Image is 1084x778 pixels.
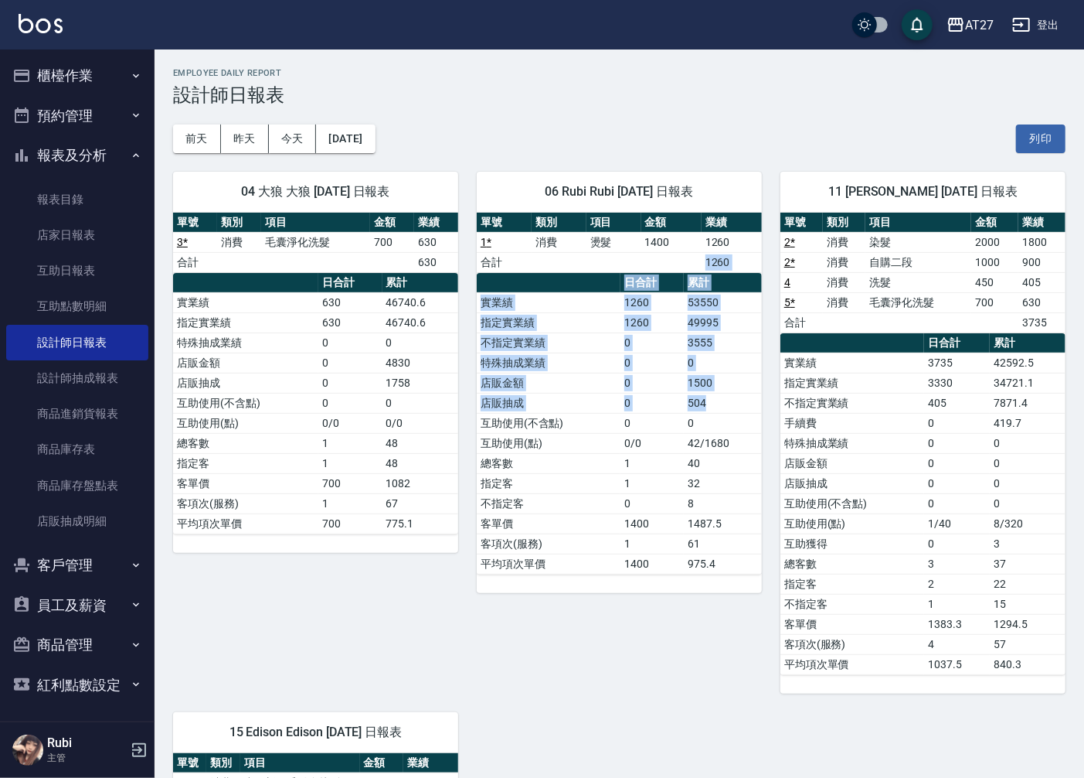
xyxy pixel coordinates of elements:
[684,333,762,353] td: 3555
[6,468,148,503] a: 商品庫存盤點表
[318,493,382,514] td: 1
[382,353,458,373] td: 4830
[971,232,1018,252] td: 2000
[684,453,762,473] td: 40
[173,292,318,312] td: 實業績
[990,493,1065,514] td: 0
[990,453,1065,473] td: 0
[780,514,924,534] td: 互助使用(點)
[403,753,458,773] th: 業績
[620,292,684,312] td: 1260
[823,272,865,292] td: 消費
[318,312,382,333] td: 630
[924,473,990,493] td: 0
[620,413,684,433] td: 0
[620,353,684,373] td: 0
[924,654,990,674] td: 1037.5
[924,594,990,614] td: 1
[684,433,762,453] td: 42/1680
[924,534,990,554] td: 0
[865,252,971,272] td: 自購二段
[990,574,1065,594] td: 22
[382,393,458,413] td: 0
[780,353,924,373] td: 實業績
[780,473,924,493] td: 店販抽成
[318,514,382,534] td: 700
[780,574,924,594] td: 指定客
[684,273,762,293] th: 累計
[173,433,318,453] td: 總客數
[971,272,1018,292] td: 450
[318,373,382,393] td: 0
[532,232,586,252] td: 消費
[684,554,762,574] td: 975.4
[971,292,1018,312] td: 700
[990,514,1065,534] td: 8/320
[780,393,924,413] td: 不指定實業績
[1018,272,1065,292] td: 405
[6,253,148,288] a: 互助日報表
[990,554,1065,574] td: 37
[702,252,762,272] td: 1260
[6,396,148,432] a: 商品進銷貨報表
[12,735,43,766] img: Person
[684,312,762,333] td: 49995
[620,493,684,514] td: 0
[382,312,458,333] td: 46740.6
[971,252,1018,272] td: 1000
[173,413,318,433] td: 互助使用(點)
[173,473,318,493] td: 客單價
[865,213,971,233] th: 項目
[780,594,924,614] td: 不指定客
[6,360,148,396] a: 設計師抽成報表
[1018,232,1065,252] td: 1800
[173,312,318,333] td: 指定實業績
[47,751,126,765] p: 主管
[261,232,370,252] td: 毛囊淨化洗髮
[865,272,971,292] td: 洗髮
[620,554,684,574] td: 1400
[370,213,414,233] th: 金額
[924,373,990,393] td: 3330
[382,473,458,493] td: 1082
[360,753,404,773] th: 金額
[477,292,620,312] td: 實業績
[477,273,762,575] table: a dense table
[217,232,261,252] td: 消費
[586,213,641,233] th: 項目
[620,514,684,534] td: 1400
[6,503,148,539] a: 店販抽成明細
[684,534,762,554] td: 61
[6,182,148,217] a: 報表目錄
[382,373,458,393] td: 1758
[192,725,440,740] span: 15 Edison Edison [DATE] 日報表
[990,534,1065,554] td: 3
[477,312,620,333] td: 指定實業績
[173,493,318,514] td: 客項次(服務)
[382,413,458,433] td: 0/0
[924,493,990,514] td: 0
[173,753,206,773] th: 單號
[865,292,971,312] td: 毛囊淨化洗髮
[990,594,1065,614] td: 15
[477,453,620,473] td: 總客數
[532,213,586,233] th: 類別
[1018,213,1065,233] th: 業績
[990,433,1065,453] td: 0
[620,333,684,353] td: 0
[173,84,1065,106] h3: 設計師日報表
[318,433,382,453] td: 1
[780,493,924,514] td: 互助使用(不含點)
[780,213,823,233] th: 單號
[477,213,762,273] table: a dense table
[173,393,318,413] td: 互助使用(不含點)
[477,514,620,534] td: 客單價
[477,493,620,514] td: 不指定客
[173,68,1065,78] h2: Employee Daily Report
[173,353,318,373] td: 店販金額
[192,184,440,200] span: 04 大狼 大狼 [DATE] 日報表
[221,125,269,153] button: 昨天
[780,614,924,634] td: 客單價
[684,292,762,312] td: 53550
[477,333,620,353] td: 不指定實業績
